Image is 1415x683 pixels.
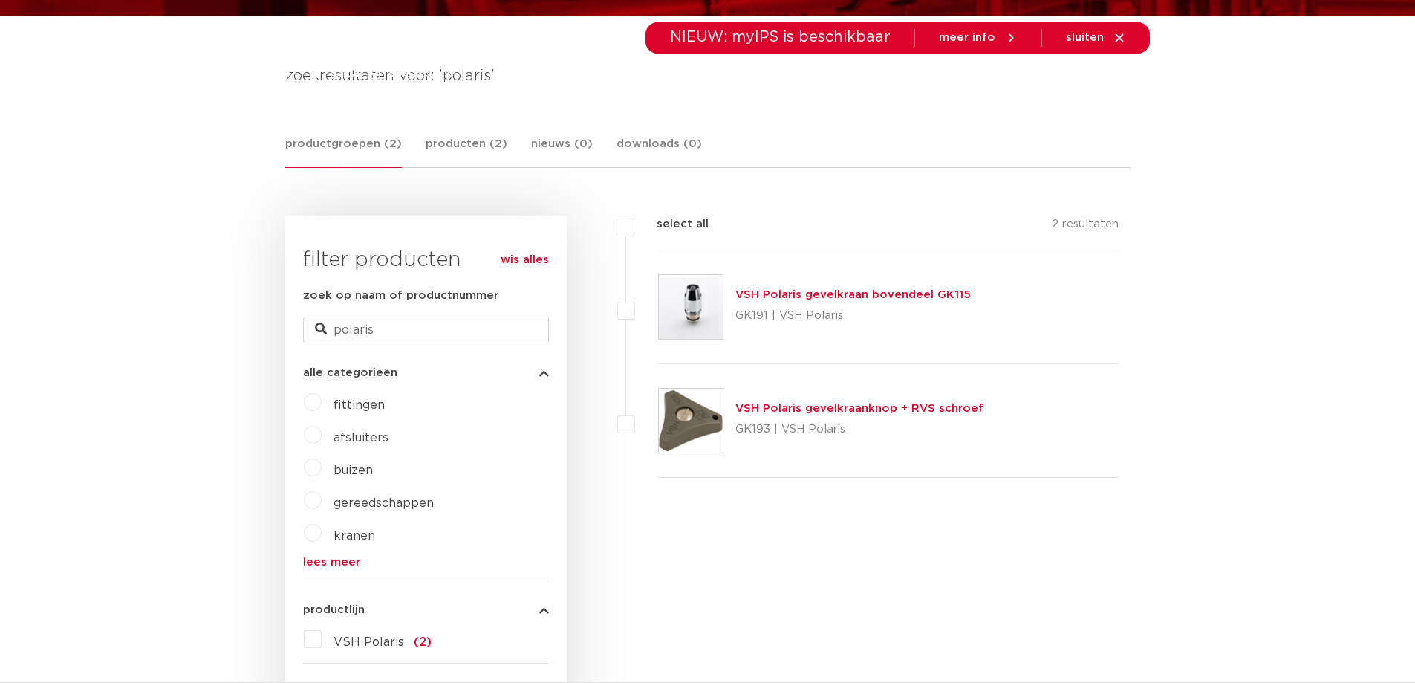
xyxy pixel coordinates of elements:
[781,55,845,112] a: downloads
[414,636,432,648] span: (2)
[1052,216,1119,239] p: 2 resultaten
[634,216,709,233] label: select all
[303,317,549,343] input: zoeken
[952,55,1003,112] a: over ons
[334,530,375,542] a: kranen
[939,32,995,43] span: meer info
[659,389,723,453] img: Thumbnail for VSH Polaris gevelkraanknop + RVS schroef
[303,245,549,275] h3: filter producten
[334,636,404,648] span: VSH Polaris
[334,497,434,509] a: gereedschappen
[939,31,1018,45] a: meer info
[303,604,549,615] button: productlijn
[285,135,402,168] a: productgroepen (2)
[303,557,549,568] a: lees meer
[1066,32,1104,43] span: sluiten
[303,367,549,378] button: alle categorieën
[735,304,971,328] p: GK191 | VSH Polaris
[303,367,397,378] span: alle categorieën
[735,418,983,441] p: GK193 | VSH Polaris
[1066,31,1126,45] a: sluiten
[596,55,644,112] a: markten
[501,251,549,269] a: wis alles
[670,30,891,45] span: NIEUW: myIPS is beschikbaar
[617,135,702,167] a: downloads (0)
[674,55,752,112] a: toepassingen
[735,403,983,414] a: VSH Polaris gevelkraanknop + RVS schroef
[531,135,593,167] a: nieuws (0)
[334,432,388,444] a: afsluiters
[659,275,723,339] img: Thumbnail for VSH Polaris gevelkraan bovendeel GK115
[426,135,507,167] a: producten (2)
[874,55,922,112] a: services
[334,464,373,476] a: buizen
[507,55,1003,112] nav: Menu
[507,55,567,112] a: producten
[303,604,365,615] span: productlijn
[735,289,971,300] a: VSH Polaris gevelkraan bovendeel GK115
[303,287,498,305] label: zoek op naam of productnummer
[334,399,385,411] a: fittingen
